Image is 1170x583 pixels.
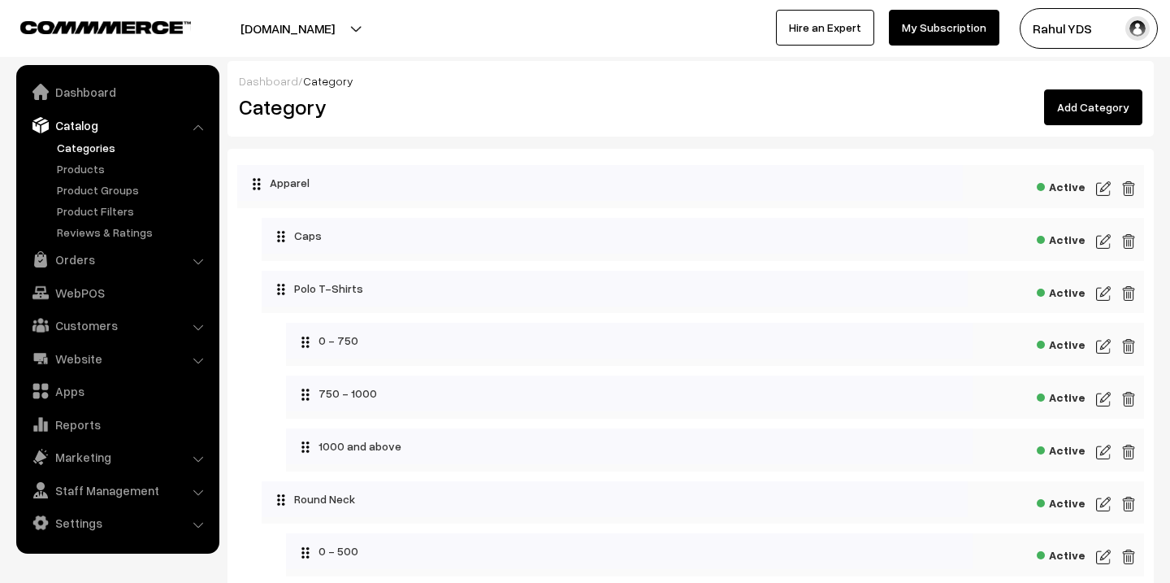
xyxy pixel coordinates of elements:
[1037,543,1085,563] span: Active
[286,429,973,464] div: 1000 and above
[239,94,678,120] h2: Category
[20,311,214,340] a: Customers
[1096,337,1111,356] img: edit
[1096,547,1111,567] img: edit
[262,218,968,254] div: Caps
[20,442,214,472] a: Marketing
[1121,442,1136,462] img: edit
[1096,442,1111,462] img: edit
[1096,232,1111,251] img: edit
[237,165,253,196] button: Collapse
[262,481,968,517] div: Round Neck
[20,376,214,406] a: Apps
[1037,175,1085,195] span: Active
[20,410,214,439] a: Reports
[20,77,214,107] a: Dashboard
[184,8,392,49] button: [DOMAIN_NAME]
[262,271,968,307] div: Polo T-Shirts
[1037,333,1085,353] span: Active
[1037,281,1085,301] span: Active
[20,278,214,307] a: WebPOS
[276,283,286,296] img: drag
[1121,389,1136,409] img: edit
[301,441,310,454] img: drag
[1121,494,1136,514] img: edit
[1037,491,1085,511] span: Active
[20,508,214,537] a: Settings
[301,336,310,349] img: drag
[53,139,214,156] a: Categories
[53,160,214,177] a: Products
[1037,385,1085,406] span: Active
[237,165,963,201] div: Apparel
[1037,438,1085,459] span: Active
[20,476,214,505] a: Staff Management
[1096,284,1111,303] img: edit
[286,376,973,411] div: 750 - 1000
[776,10,874,46] a: Hire an Expert
[239,72,1142,89] div: /
[239,74,298,88] a: Dashboard
[53,202,214,220] a: Product Filters
[276,494,286,507] img: drag
[262,481,278,512] button: Collapse
[301,546,310,559] img: drag
[262,271,278,302] button: Collapse
[1121,284,1136,303] img: edit
[252,177,262,190] img: drag
[1121,547,1136,567] img: edit
[20,16,162,36] a: COMMMERCE
[1121,179,1136,198] img: edit
[303,74,353,88] span: Category
[1121,232,1136,251] img: edit
[276,230,286,243] img: drag
[1125,16,1150,41] img: user
[1020,8,1158,49] button: Rahul YDS
[1044,89,1142,125] a: Add Category
[286,533,973,569] div: 0 - 500
[20,344,214,373] a: Website
[20,245,214,274] a: Orders
[1121,337,1136,356] img: edit
[53,224,214,241] a: Reviews & Ratings
[1096,179,1111,198] img: edit
[1096,389,1111,409] img: edit
[301,388,310,401] img: drag
[286,323,973,359] div: 0 - 750
[20,21,191,33] img: COMMMERCE
[889,10,999,46] a: My Subscription
[53,181,214,198] a: Product Groups
[20,111,214,140] a: Catalog
[1096,494,1111,514] img: edit
[1037,228,1085,248] span: Active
